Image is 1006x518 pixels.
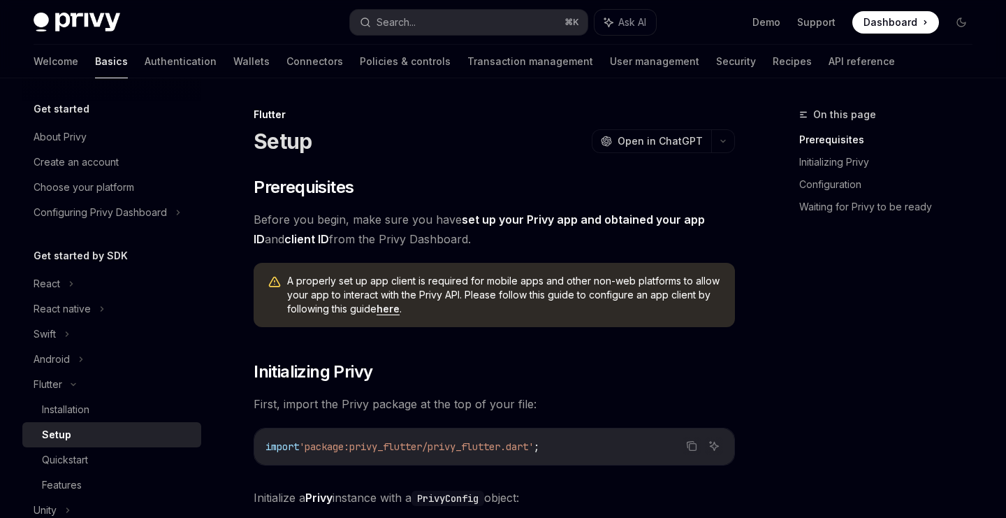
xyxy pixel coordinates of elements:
a: Dashboard [852,11,939,34]
a: Recipes [773,45,812,78]
a: Prerequisites [799,129,984,151]
a: Welcome [34,45,78,78]
span: Initializing Privy [254,361,372,383]
a: set up your Privy app and obtained your app ID [254,213,705,247]
span: Open in ChatGPT [618,134,703,148]
span: Prerequisites [254,176,353,199]
a: here [377,303,400,315]
a: Support [797,15,836,29]
span: ⌘ K [564,17,579,28]
a: About Privy [22,124,201,150]
button: Ask AI [595,10,656,35]
div: Create an account [34,154,119,171]
a: Installation [22,397,201,422]
span: On this page [813,106,876,123]
div: About Privy [34,129,87,145]
div: Flutter [254,108,735,122]
div: Quickstart [42,452,88,468]
strong: Privy [305,491,333,505]
a: Wallets [233,45,270,78]
a: Authentication [145,45,217,78]
a: Connectors [286,45,343,78]
button: Open in ChatGPT [592,129,711,153]
button: Toggle dark mode [950,11,972,34]
div: Flutter [34,376,62,393]
div: Installation [42,401,89,418]
span: 'package:privy_flutter/privy_flutter.dart' [299,440,534,453]
div: Features [42,477,82,494]
a: API reference [829,45,895,78]
a: Create an account [22,150,201,175]
button: Ask AI [705,437,723,455]
span: Dashboard [863,15,917,29]
div: Android [34,351,70,368]
div: Search... [377,14,416,31]
button: Copy the contents from the code block [683,437,701,455]
svg: Warning [268,275,282,289]
a: Quickstart [22,447,201,473]
span: A properly set up app client is required for mobile apps and other non-web platforms to allow you... [287,274,721,316]
span: Ask AI [618,15,646,29]
img: dark logo [34,13,120,32]
a: Configuration [799,173,984,196]
button: Search...⌘K [350,10,587,35]
a: Setup [22,422,201,447]
div: React native [34,301,91,317]
a: Demo [752,15,780,29]
a: Choose your platform [22,175,201,200]
div: Swift [34,326,56,343]
a: User management [610,45,699,78]
h1: Setup [254,129,312,154]
div: React [34,275,60,292]
span: import [265,440,299,453]
span: Before you begin, make sure you have and from the Privy Dashboard. [254,210,735,249]
span: Initialize a instance with a object: [254,488,735,508]
a: Security [716,45,756,78]
div: Setup [42,426,71,443]
h5: Get started by SDK [34,247,128,264]
a: client ID [284,232,329,247]
span: ; [534,440,539,453]
code: PrivyConfig [411,491,484,506]
a: Basics [95,45,128,78]
h5: Get started [34,101,89,117]
a: Initializing Privy [799,151,984,173]
a: Transaction management [467,45,593,78]
a: Policies & controls [360,45,451,78]
div: Configuring Privy Dashboard [34,204,167,221]
a: Features [22,473,201,498]
div: Choose your platform [34,179,134,196]
a: Waiting for Privy to be ready [799,196,984,218]
span: First, import the Privy package at the top of your file: [254,394,735,414]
